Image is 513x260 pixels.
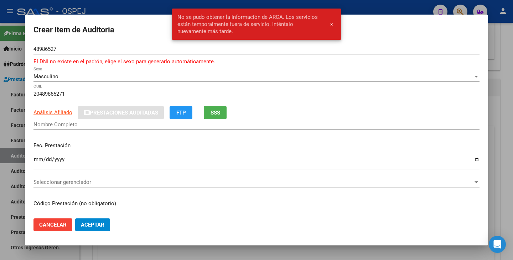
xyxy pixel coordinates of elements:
[75,218,110,231] button: Aceptar
[330,21,333,27] span: x
[33,179,473,185] span: Seleccionar gerenciador
[33,73,58,80] span: Masculino
[33,23,480,37] h2: Crear Item de Auditoria
[204,106,227,119] button: SSS
[33,218,72,231] button: Cancelar
[170,106,192,119] button: FTP
[211,110,220,116] span: SSS
[489,236,506,253] div: Open Intercom Messenger
[33,142,480,150] p: Fec. Prestación
[78,106,164,119] button: Prestaciones Auditadas
[325,18,338,31] button: x
[33,58,480,66] p: El DNI no existe en el padrón, elige el sexo para generarlo automáticamente.
[33,109,72,116] span: Análisis Afiliado
[81,222,104,228] span: Aceptar
[176,110,186,116] span: FTP
[90,110,158,116] span: Prestaciones Auditadas
[33,200,480,208] p: Código Prestación (no obligatorio)
[39,222,67,228] span: Cancelar
[177,14,321,35] span: No se pudo obtener la información de ARCA. Los servicios están temporalmente fuera de servicio. I...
